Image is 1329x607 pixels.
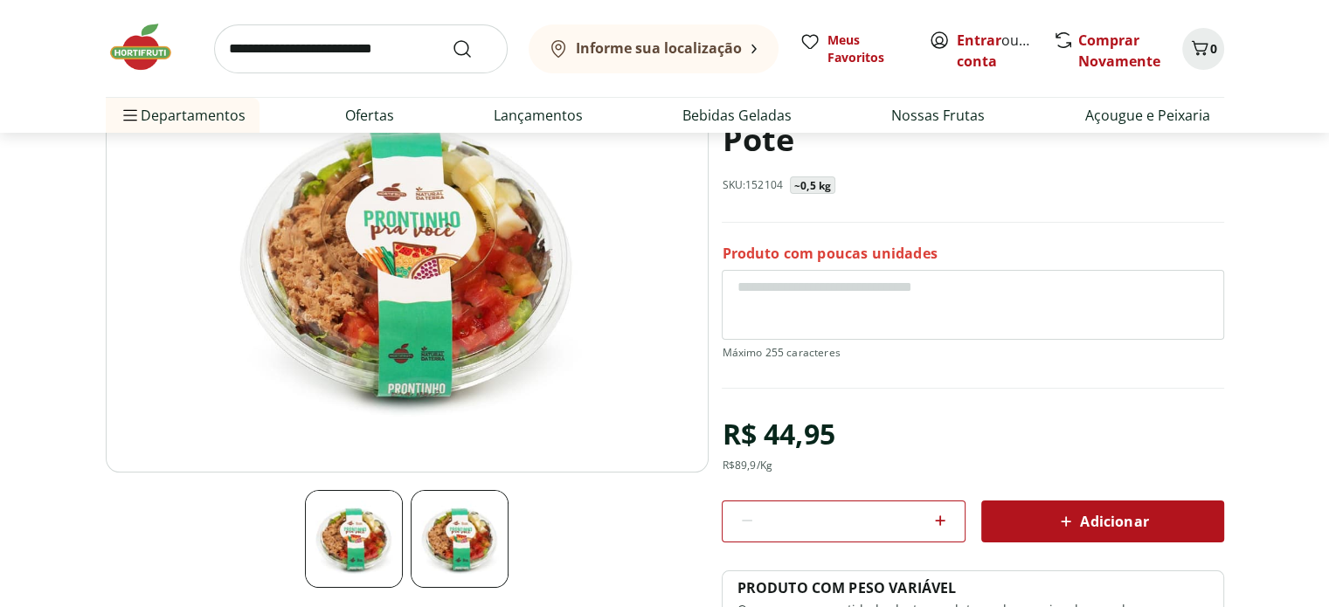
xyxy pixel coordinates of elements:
[494,105,583,126] a: Lançamentos
[452,38,494,59] button: Submit Search
[722,178,783,192] p: SKU: 152104
[120,94,246,136] span: Departamentos
[1078,31,1160,71] a: Comprar Novamente
[305,490,403,588] img: Principal
[827,31,908,66] span: Meus Favoritos
[576,38,742,58] b: Informe sua localização
[1056,511,1148,532] span: Adicionar
[957,31,1053,71] a: Criar conta
[529,24,779,73] button: Informe sua localização
[794,179,831,193] p: ~0,5 kg
[722,410,834,459] div: R$ 44,95
[120,94,141,136] button: Menu
[411,490,509,588] img: Principal
[1084,105,1209,126] a: Açougue e Peixaria
[345,105,394,126] a: Ofertas
[106,21,193,73] img: Hortifruti
[957,31,1001,50] a: Entrar
[722,459,772,472] div: R$ 89,9 /Kg
[722,244,937,263] p: Produto com poucas unidades
[891,105,985,126] a: Nossas Frutas
[1182,28,1224,70] button: Carrinho
[957,30,1035,72] span: ou
[737,578,956,597] p: PRODUTO COM PESO VARIÁVEL
[214,24,508,73] input: search
[799,31,908,66] a: Meus Favoritos
[682,105,792,126] a: Bebidas Geladas
[106,51,709,472] img: Principal
[1210,40,1217,57] span: 0
[981,500,1224,542] button: Adicionar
